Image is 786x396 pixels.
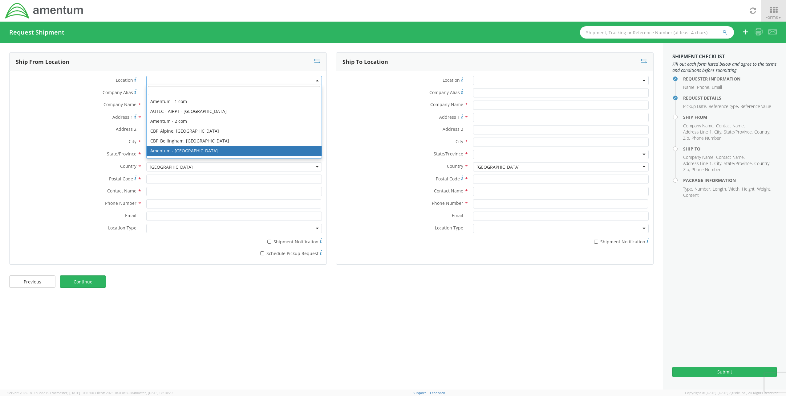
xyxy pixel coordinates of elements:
li: Email [712,84,722,90]
li: CBP_Bellingham, [GEOGRAPHIC_DATA] [147,136,322,146]
span: Company Name [103,101,136,107]
span: City [129,138,136,144]
li: CBP_Alpine, [GEOGRAPHIC_DATA] [147,126,322,136]
input: Shipment, Tracking or Reference Number (at least 4 chars) [580,26,734,39]
li: Contact Name [716,154,745,160]
li: Phone Number [691,135,721,141]
button: Submit [672,367,777,377]
li: Country [754,160,770,167]
li: Address Line 1 [683,160,713,167]
li: Address Line 1 [683,129,713,135]
span: Address 2 [116,126,136,132]
span: Server: 2025.18.0-a0edd1917ac [7,390,94,395]
li: Amentum - 1 com [147,97,322,106]
li: Contact Name [716,123,745,129]
span: ▼ [778,15,782,20]
li: State/Province [724,160,753,167]
li: Length [713,186,727,192]
span: Location Type [435,225,463,231]
li: Name [683,84,695,90]
label: Shipment Notification [473,237,649,245]
span: Copyright © [DATE]-[DATE] Agistix Inc., All Rights Reserved [685,390,779,395]
li: Reference type [709,103,739,109]
li: Weight [757,186,771,192]
span: City [456,138,463,144]
a: Feedback [430,390,445,395]
span: Client: 2025.18.0-0e69584 [95,390,172,395]
h4: Package Information [683,178,777,183]
h3: Shipment Checklist [672,54,777,60]
input: Schedule Pickup Request [260,251,264,255]
a: Continue [60,275,106,288]
li: Pickup Date [683,103,707,109]
li: City [714,129,722,135]
a: Support [413,390,426,395]
div: [GEOGRAPHIC_DATA] [150,164,193,170]
span: Forms [765,14,782,20]
h4: Ship From [683,115,777,119]
label: Schedule Pickup Request [146,249,322,257]
span: Phone Number [105,200,136,206]
h4: Request Shipment [9,29,64,36]
input: Shipment Notification [594,240,598,244]
li: Width [728,186,740,192]
span: Postal Code [109,176,133,182]
span: State/Province [434,151,463,157]
span: Email [125,212,136,218]
span: Postal Code [436,176,460,182]
li: Country [754,129,770,135]
span: Contact Name [107,188,136,194]
span: Location Type [108,225,136,231]
a: Previous [9,275,55,288]
li: AUTEC - AIRPT - [GEOGRAPHIC_DATA] [147,106,322,116]
span: Address 1 [439,114,460,120]
input: Shipment Notification [267,240,271,244]
span: Address 1 [112,114,133,120]
li: Height [742,186,756,192]
span: Company Alias [103,89,133,95]
span: State/Province [107,151,136,157]
span: Email [452,212,463,218]
li: Number [695,186,711,192]
span: Location [443,77,460,83]
span: Contact Name [434,188,463,194]
li: City [714,160,722,167]
li: Phone Number [691,167,721,173]
h4: Ship To [683,146,777,151]
span: Country [120,163,136,169]
li: Company Name [683,123,715,129]
li: Amentum - 1 gcp [147,156,322,166]
h3: Ship To Location [342,59,388,65]
li: Phone [697,84,710,90]
span: Location [116,77,133,83]
span: Company Name [430,101,463,107]
li: State/Province [724,129,753,135]
li: Zip [683,135,690,141]
h4: Requester Information [683,76,777,81]
span: Address 2 [443,126,463,132]
li: Content [683,192,699,198]
img: dyn-intl-logo-049831509241104b2a82.png [5,2,84,19]
span: Phone Number [432,200,463,206]
li: Type [683,186,693,192]
span: Country [447,163,463,169]
span: master, [DATE] 10:10:00 [56,390,94,395]
li: Company Name [683,154,715,160]
h3: Ship From Location [16,59,69,65]
span: Company Alias [429,89,460,95]
h4: Request Details [683,96,777,100]
span: master, [DATE] 08:10:29 [135,390,172,395]
li: Zip [683,167,690,173]
div: [GEOGRAPHIC_DATA] [476,164,520,170]
li: Amentum - [GEOGRAPHIC_DATA] [147,146,322,156]
li: Amentum - 2 com [147,116,322,126]
span: Fill out each form listed below and agree to the terms and conditions before submitting [672,61,777,73]
label: Shipment Notification [146,237,322,245]
li: Reference value [740,103,771,109]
